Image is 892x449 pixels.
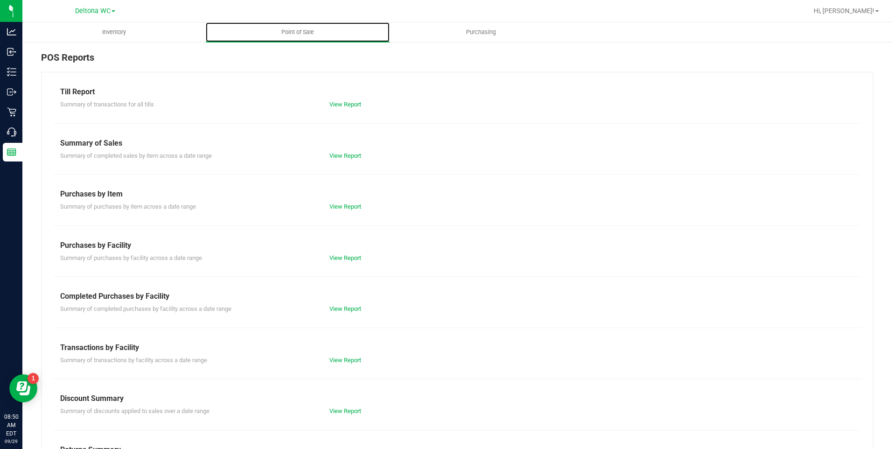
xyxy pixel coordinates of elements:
[9,374,37,402] iframe: Resource center
[329,407,361,414] a: View Report
[60,203,196,210] span: Summary of purchases by item across a date range
[4,438,18,445] p: 09/29
[7,107,16,117] inline-svg: Retail
[41,50,873,72] div: POS Reports
[60,240,854,251] div: Purchases by Facility
[28,373,39,384] iframe: Resource center unread badge
[75,7,111,15] span: Deltona WC
[329,152,361,159] a: View Report
[329,357,361,364] a: View Report
[269,28,327,36] span: Point of Sale
[390,22,573,42] a: Purchasing
[7,147,16,157] inline-svg: Reports
[329,101,361,108] a: View Report
[60,152,212,159] span: Summary of completed sales by item across a date range
[7,67,16,77] inline-svg: Inventory
[60,407,209,414] span: Summary of discounts applied to sales over a date range
[7,47,16,56] inline-svg: Inbound
[60,342,854,353] div: Transactions by Facility
[814,7,874,14] span: Hi, [PERSON_NAME]!
[60,101,154,108] span: Summary of transactions for all tills
[7,127,16,137] inline-svg: Call Center
[22,22,206,42] a: Inventory
[7,27,16,36] inline-svg: Analytics
[60,291,854,302] div: Completed Purchases by Facility
[60,357,207,364] span: Summary of transactions by facility across a date range
[60,189,854,200] div: Purchases by Item
[329,305,361,312] a: View Report
[206,22,389,42] a: Point of Sale
[60,305,231,312] span: Summary of completed purchases by facility across a date range
[329,203,361,210] a: View Report
[60,254,202,261] span: Summary of purchases by facility across a date range
[60,393,854,404] div: Discount Summary
[4,413,18,438] p: 08:50 AM EDT
[7,87,16,97] inline-svg: Outbound
[60,138,854,149] div: Summary of Sales
[90,28,139,36] span: Inventory
[453,28,509,36] span: Purchasing
[329,254,361,261] a: View Report
[60,86,854,98] div: Till Report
